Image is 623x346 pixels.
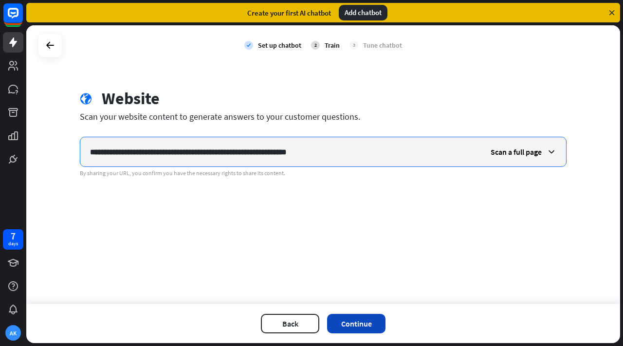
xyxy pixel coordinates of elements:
[5,325,21,341] div: AK
[80,111,567,122] div: Scan your website content to generate answers to your customer questions.
[327,314,385,333] button: Continue
[261,314,319,333] button: Back
[491,147,542,157] span: Scan a full page
[258,41,301,50] div: Set up chatbot
[311,41,320,50] div: 2
[80,93,92,105] i: globe
[102,89,160,109] div: Website
[244,41,253,50] i: check
[3,229,23,250] a: 7 days
[80,169,567,177] div: By sharing your URL, you confirm you have the necessary rights to share its content.
[325,41,340,50] div: Train
[247,8,331,18] div: Create your first AI chatbot
[363,41,402,50] div: Tune chatbot
[8,240,18,247] div: days
[11,232,16,240] div: 7
[349,41,358,50] div: 3
[8,4,37,33] button: Open LiveChat chat widget
[339,5,387,20] div: Add chatbot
